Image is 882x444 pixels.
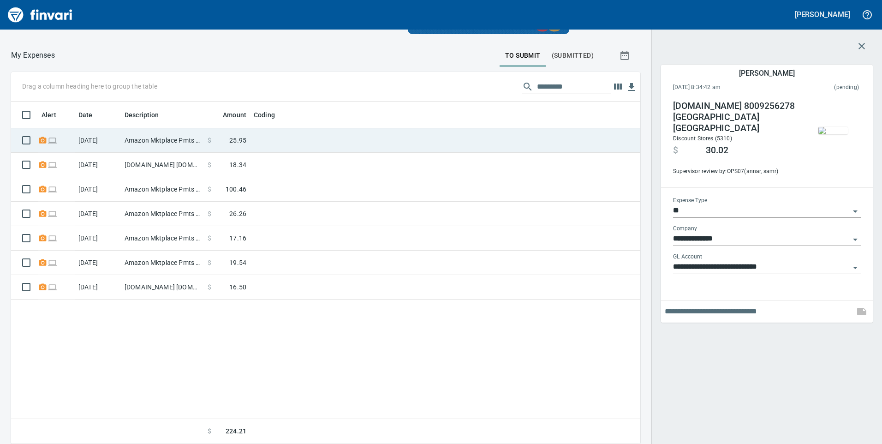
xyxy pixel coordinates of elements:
span: Amount [223,109,246,120]
span: To Submit [505,50,541,61]
span: Receipt Required [38,259,48,265]
label: Expense Type [673,198,707,204]
span: Alert [42,109,68,120]
span: $ [208,136,211,145]
span: $ [208,426,211,436]
button: Download Table [625,80,638,94]
span: Online transaction [48,162,57,168]
span: 224.21 [226,426,246,436]
span: Alert [42,109,56,120]
span: 25.95 [229,136,246,145]
span: Online transaction [48,186,57,192]
td: [DATE] [75,251,121,275]
span: $ [673,145,678,156]
span: Date [78,109,93,120]
p: Drag a column heading here to group the table [22,82,157,91]
span: $ [208,209,211,218]
span: Description [125,109,171,120]
span: Online transaction [48,259,57,265]
span: 26.26 [229,209,246,218]
span: 16.50 [229,282,246,292]
span: Supervisor review by: OPS07 (annar, samr) [673,167,799,176]
td: Amazon Mktplace Pmts [DOMAIN_NAME][URL] WA [121,177,204,202]
span: Online transaction [48,137,57,143]
td: Amazon Mktplace Pmts [DOMAIN_NAME][URL] WA [121,202,204,226]
span: 100.46 [226,185,246,194]
button: Open [849,261,862,274]
td: Amazon Mktplace Pmts [DOMAIN_NAME][URL] WA [121,226,204,251]
span: Discount Stores (5310) [673,135,732,142]
button: [PERSON_NAME] [793,7,852,22]
span: 30.02 [706,145,728,156]
span: Online transaction [48,284,57,290]
button: Open [849,205,862,218]
span: Date [78,109,105,120]
span: Coding [254,109,287,120]
td: Amazon Mktplace Pmts [DOMAIN_NAME][URL] WA [121,128,204,153]
h4: [DOMAIN_NAME] 8009256278 [GEOGRAPHIC_DATA] [GEOGRAPHIC_DATA] [673,101,799,134]
span: Receipt Required [38,235,48,241]
td: [DATE] [75,153,121,177]
span: $ [208,160,211,169]
span: 17.16 [229,234,246,243]
td: [DATE] [75,128,121,153]
img: receipts%2Ftapani%2F2025-09-04%2FY25zNUE7hFNub98lOfxe4lQoLy93__SAbaP6oE7Ca2E4EptKbu_body.jpg [818,127,848,134]
span: $ [208,185,211,194]
span: $ [208,282,211,292]
h5: [PERSON_NAME] [795,10,850,19]
span: (Submitted) [552,50,594,61]
label: GL Account [673,254,702,260]
span: Online transaction [48,235,57,241]
nav: breadcrumb [11,50,55,61]
td: [DATE] [75,177,121,202]
span: Receipt Required [38,186,48,192]
span: 18.34 [229,160,246,169]
span: [DATE] 8:34:42 am [673,83,777,92]
button: Show transactions within a particular date range [611,44,640,66]
span: Receipt Required [38,284,48,290]
span: Amount [211,109,246,120]
span: Coding [254,109,275,120]
td: Amazon Mktplace Pmts [DOMAIN_NAME][URL] WA [121,251,204,275]
button: Open [849,233,862,246]
span: $ [208,258,211,267]
span: Receipt Required [38,137,48,143]
span: Receipt Required [38,162,48,168]
span: This records your note into the expense [851,300,873,323]
td: [DATE] [75,202,121,226]
p: My Expenses [11,50,55,61]
button: Choose columns to display [611,80,625,94]
span: Receipt Required [38,210,48,216]
td: [DATE] [75,226,121,251]
span: $ [208,234,211,243]
h5: [PERSON_NAME] [739,68,794,78]
span: Online transaction [48,210,57,216]
td: [DOMAIN_NAME] [DOMAIN_NAME][URL] WA [121,275,204,300]
img: Finvari [6,4,75,26]
td: [DATE] [75,275,121,300]
td: [DOMAIN_NAME] [DOMAIN_NAME][URL] WA [121,153,204,177]
span: Description [125,109,159,120]
label: Company [673,226,697,232]
span: 19.54 [229,258,246,267]
span: (pending) [777,83,859,92]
